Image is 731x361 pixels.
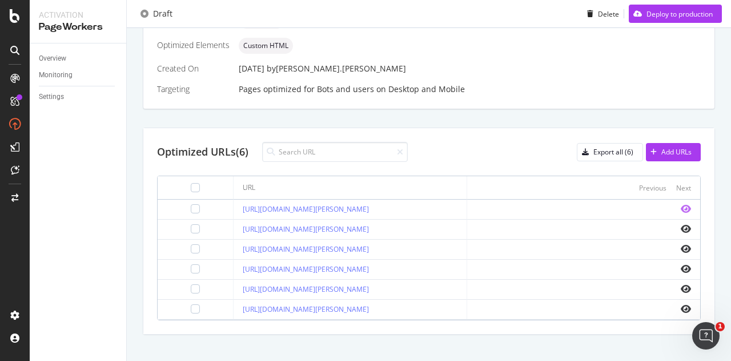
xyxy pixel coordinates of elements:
div: Add URLs [661,147,692,157]
div: Created On [157,63,230,74]
div: Draft [153,8,172,19]
div: by [PERSON_NAME].[PERSON_NAME] [267,63,406,74]
i: eye [681,204,691,213]
div: Optimized URLs (6) [157,145,248,160]
span: Custom HTML [243,42,288,49]
a: [URL][DOMAIN_NAME][PERSON_NAME] [243,264,369,274]
i: eye [681,224,691,233]
div: Settings [39,91,64,103]
div: Desktop and Mobile [388,84,465,95]
button: Export all (6) [577,143,643,161]
button: Deploy to production [629,5,722,23]
div: Pages optimized for on [239,84,701,95]
div: Targeting [157,84,230,95]
div: Deploy to production [646,9,713,18]
div: Optimized Elements [157,39,230,51]
div: PageWorkers [39,21,117,34]
div: URL [243,183,255,193]
span: 1 [716,322,725,331]
div: Next [676,183,691,193]
a: [URL][DOMAIN_NAME][PERSON_NAME] [243,204,369,214]
i: eye [681,264,691,273]
a: [URL][DOMAIN_NAME][PERSON_NAME] [243,304,369,314]
i: eye [681,304,691,314]
div: Delete [598,9,619,18]
div: Overview [39,53,66,65]
div: Export all (6) [593,147,633,157]
input: Search URL [262,142,408,162]
iframe: Intercom live chat [692,322,720,350]
a: [URL][DOMAIN_NAME][PERSON_NAME] [243,224,369,234]
button: Next [676,181,691,195]
div: Activation [39,9,117,21]
button: Previous [639,181,666,195]
div: Monitoring [39,69,73,81]
div: Bots and users [317,84,374,95]
a: [URL][DOMAIN_NAME][PERSON_NAME] [243,284,369,294]
a: Settings [39,91,118,103]
button: Add URLs [646,143,701,161]
i: eye [681,284,691,293]
div: [DATE] [239,63,701,74]
a: [URL][DOMAIN_NAME][PERSON_NAME] [243,244,369,254]
div: neutral label [239,38,293,54]
a: Monitoring [39,69,118,81]
a: Overview [39,53,118,65]
i: eye [681,244,691,253]
div: Previous [639,183,666,193]
button: Delete [583,5,619,23]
